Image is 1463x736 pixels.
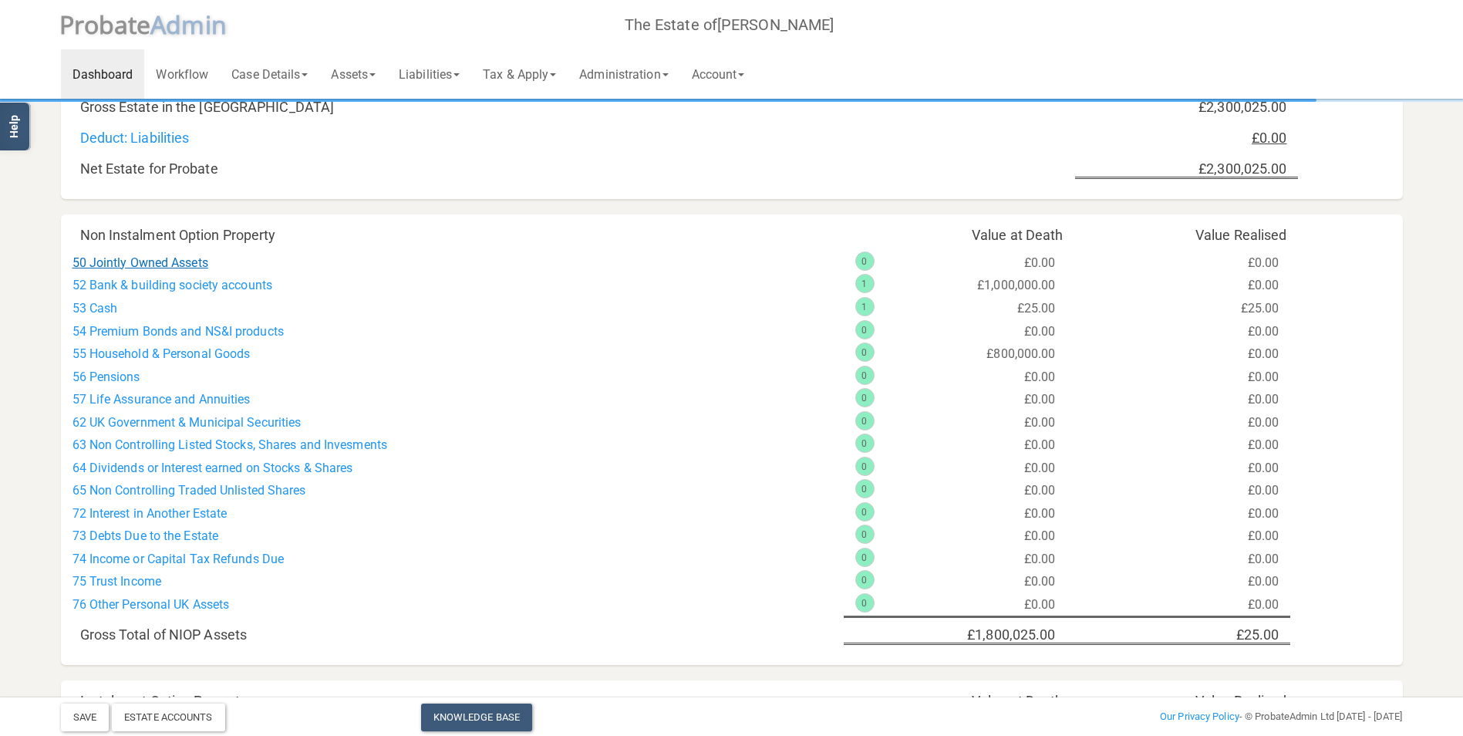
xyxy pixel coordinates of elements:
div: £0.00 [844,479,1067,502]
a: 52 Bank & building society accounts [72,278,273,292]
a: Account [680,49,757,99]
a: Deduct: Liabilities [80,130,190,146]
h5: Value Realised [1074,228,1298,243]
span: robate [74,8,151,41]
div: 0 [855,343,875,362]
a: 54 Premium Bonds and NS&I products [72,324,284,339]
div: £0.00 [1067,593,1290,619]
a: Liabilities [387,49,471,99]
a: Dashboard [61,49,145,99]
div: £0.00 [844,366,1067,389]
div: £0.00 [1075,130,1299,146]
div: £0.00 [844,411,1067,434]
div: 0 [855,593,875,613]
div: £2,300,025.00 [1075,161,1299,179]
div: £1,000,000.00 [844,274,1067,297]
div: 0 [855,479,875,498]
div: £0.00 [844,388,1067,411]
div: £0.00 [1067,502,1290,525]
div: 0 [855,388,875,407]
a: 50 Jointly Owned Assets [72,255,208,270]
div: £0.00 [1067,411,1290,434]
div: 1 [855,274,875,293]
h5: Instalment Option Property [69,694,851,709]
div: 0 [855,570,875,589]
a: 63 Non Controlling Listed Stocks, Shares and Invesments [72,437,388,452]
div: £0.00 [1067,274,1290,297]
div: £0.00 [844,434,1067,457]
a: 53 Cash [72,301,118,316]
span: A [150,8,227,41]
div: 1 [855,297,875,316]
a: Case Details [220,49,319,99]
h5: Value Realised [1074,694,1298,709]
a: Assets [319,49,387,99]
div: £0.00 [1067,548,1290,571]
span: dmin [166,8,226,41]
div: £0.00 [844,593,1067,619]
div: £0.00 [1067,366,1290,389]
div: £0.00 [1067,343,1290,366]
div: £800,000.00 [844,343,1067,366]
a: Knowledge Base [421,704,532,731]
div: £0.00 [1067,252,1290,275]
a: 56 Pensions [72,370,140,384]
div: £0.00 [844,252,1067,275]
div: 0 [855,434,875,453]
button: Save [61,704,109,731]
div: £0.00 [844,320,1067,343]
a: 62 UK Government & Municipal Securities [72,415,302,430]
a: 64 Dividends or Interest earned on Stocks & Shares [72,461,353,475]
div: 0 [855,457,875,476]
div: 0 [855,366,875,385]
a: 65 Non Controlling Traded Unlisted Shares [72,483,306,498]
a: Workflow [144,49,220,99]
div: £0.00 [844,548,1067,571]
div: £25.00 [1067,297,1290,320]
div: 0 [855,320,875,339]
div: £0.00 [844,502,1067,525]
div: £0.00 [844,525,1067,548]
span: P [59,8,151,41]
div: 0 [855,411,875,430]
div: £0.00 [1067,434,1290,457]
div: Net Estate for Probate [69,161,1075,177]
div: Estate Accounts [112,704,225,731]
div: £0.00 [1067,457,1290,480]
a: 72 Interest in Another Estate [72,506,228,521]
div: £0.00 [1067,525,1290,548]
h5: Gross Total of NIOP Assets [69,627,851,643]
h5: £25.00 [1067,627,1290,645]
a: 57 Life Assurance and Annuities [72,392,251,407]
div: 0 [855,548,875,567]
div: 0 [855,252,875,271]
div: £2,300,025.00 [1075,100,1299,115]
div: £0.00 [1067,320,1290,343]
a: Tax & Apply [471,49,568,99]
div: £25.00 [844,297,1067,320]
div: 0 [855,525,875,544]
a: 75 Trust Income [72,574,162,589]
h5: Value at Death [851,228,1075,243]
div: £0.00 [1067,388,1290,411]
div: £0.00 [1067,479,1290,502]
a: Our Privacy Policy [1160,711,1239,722]
h5: Non Instalment Option Property [69,228,851,243]
div: Gross Estate in the [GEOGRAPHIC_DATA] [69,100,1075,115]
div: £0.00 [844,570,1067,593]
a: 55 Household & Personal Goods [72,346,251,361]
a: 73 Debts Due to the Estate [72,528,219,543]
div: £0.00 [1067,570,1290,593]
a: 74 Income or Capital Tax Refunds Due [72,552,285,566]
h5: Value at Death [851,694,1075,709]
div: - © ProbateAdmin Ltd [DATE] - [DATE] [959,707,1414,726]
h5: £1,800,025.00 [844,627,1067,645]
a: 76 Other Personal UK Assets [72,597,230,612]
div: £0.00 [844,457,1067,480]
div: 0 [855,502,875,522]
a: Administration [568,49,679,99]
